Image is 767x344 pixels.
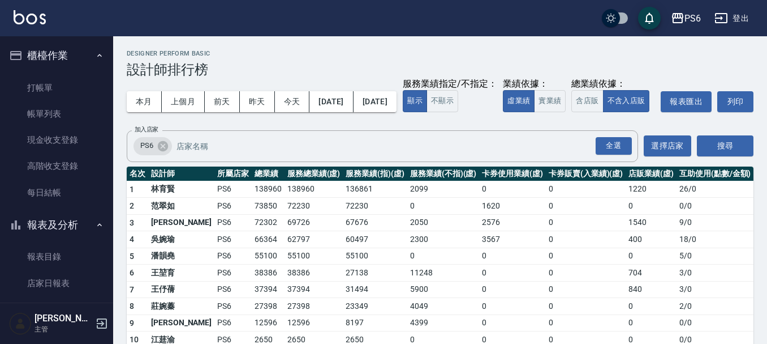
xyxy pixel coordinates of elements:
[5,210,109,240] button: 報表及分析
[676,281,753,298] td: 3 / 0
[343,265,407,282] td: 27138
[479,265,546,282] td: 0
[285,231,343,248] td: 62797
[285,198,343,215] td: 72230
[571,90,603,112] button: 含店販
[285,214,343,231] td: 69726
[285,265,343,282] td: 38386
[127,91,162,112] button: 本月
[252,265,285,282] td: 38386
[130,301,134,311] span: 8
[252,167,285,181] th: 總業績
[479,181,546,198] td: 0
[127,167,148,181] th: 名次
[214,198,252,215] td: PS6
[503,90,535,112] button: 虛業績
[407,214,479,231] td: 2050
[407,181,479,198] td: 2099
[9,312,32,335] img: Person
[571,78,655,90] div: 總業績依據：
[285,298,343,315] td: 27398
[403,90,427,112] button: 顯示
[546,281,626,298] td: 0
[214,181,252,198] td: PS6
[546,214,626,231] td: 0
[626,198,676,215] td: 0
[130,201,134,210] span: 2
[5,127,109,153] a: 現金收支登錄
[130,185,134,194] span: 1
[626,265,676,282] td: 704
[596,137,632,155] div: 全選
[661,91,712,112] button: 報表匯出
[133,140,160,151] span: PS6
[285,281,343,298] td: 37394
[252,281,285,298] td: 37394
[252,298,285,315] td: 27398
[626,298,676,315] td: 0
[214,248,252,265] td: PS6
[676,167,753,181] th: 互助使用(點數/金額)
[214,214,252,231] td: PS6
[676,231,753,248] td: 18 / 0
[343,248,407,265] td: 55100
[354,91,397,112] button: [DATE]
[626,248,676,265] td: 0
[644,135,691,156] button: 選擇店家
[626,281,676,298] td: 840
[343,231,407,248] td: 60497
[240,91,275,112] button: 昨天
[407,315,479,332] td: 4399
[252,248,285,265] td: 55100
[343,315,407,332] td: 8197
[148,265,214,282] td: 王堃育
[546,315,626,332] td: 0
[14,10,46,24] img: Logo
[214,265,252,282] td: PS6
[148,281,214,298] td: 王伃蒨
[626,315,676,332] td: 0
[534,90,566,112] button: 實業績
[252,181,285,198] td: 138960
[148,315,214,332] td: [PERSON_NAME]
[214,281,252,298] td: PS6
[426,90,458,112] button: 不顯示
[546,231,626,248] td: 0
[676,181,753,198] td: 26 / 0
[546,298,626,315] td: 0
[343,167,407,181] th: 服務業績(指)(虛)
[35,313,92,324] h5: [PERSON_NAME]
[407,265,479,282] td: 11248
[343,281,407,298] td: 31494
[343,214,407,231] td: 67676
[285,248,343,265] td: 55100
[162,91,205,112] button: 上個月
[626,231,676,248] td: 400
[407,198,479,215] td: 0
[546,198,626,215] td: 0
[479,231,546,248] td: 3567
[403,78,497,90] div: 服務業績指定/不指定：
[252,214,285,231] td: 72302
[676,315,753,332] td: 0 / 0
[133,137,172,155] div: PS6
[479,198,546,215] td: 1620
[666,7,705,30] button: PS6
[214,315,252,332] td: PS6
[214,167,252,181] th: 所屬店家
[479,214,546,231] td: 2576
[479,281,546,298] td: 0
[275,91,310,112] button: 今天
[130,252,134,261] span: 5
[148,198,214,215] td: 范翠如
[252,315,285,332] td: 12596
[479,248,546,265] td: 0
[676,265,753,282] td: 3 / 0
[148,298,214,315] td: 莊婉蓁
[130,218,134,227] span: 3
[626,167,676,181] th: 店販業績(虛)
[148,248,214,265] td: 潘韻堯
[546,181,626,198] td: 0
[214,231,252,248] td: PS6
